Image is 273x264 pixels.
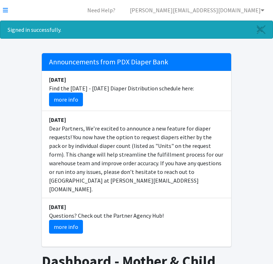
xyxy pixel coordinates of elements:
[49,203,66,210] strong: [DATE]
[124,3,270,17] a: [PERSON_NAME][EMAIL_ADDRESS][DOMAIN_NAME]
[82,3,121,17] a: Need Help?
[250,21,273,38] a: Close
[49,220,83,234] a: more info
[49,93,83,106] a: more info
[42,71,231,111] li: Find the [DATE] - [DATE] Diaper Distribution schedule here:
[42,111,231,198] li: Dear Partners, We’re excited to announce a new feature for diaper requests! You now have the opti...
[49,76,66,83] strong: [DATE]
[42,198,231,238] li: Questions? Check out the Partner Agency Hub!
[49,116,66,123] strong: [DATE]
[42,53,231,71] h5: Announcements from PDX Diaper Bank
